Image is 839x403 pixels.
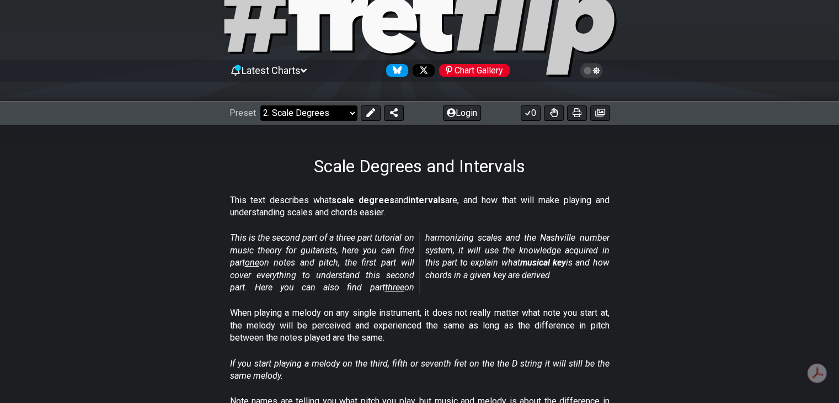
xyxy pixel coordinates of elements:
a: #fretflip at Pinterest [435,64,510,77]
button: Print [567,105,587,121]
span: Toggle light / dark theme [585,66,598,76]
div: Chart Gallery [439,64,510,77]
p: This text describes what and are, and how that will make playing and understanding scales and cho... [230,194,610,219]
select: Preset [260,105,357,121]
button: Login [443,105,481,121]
button: Edit Preset [361,105,381,121]
button: Create image [590,105,610,121]
button: Toggle Dexterity for all fretkits [544,105,564,121]
strong: intervals [408,195,445,205]
button: 0 [521,105,541,121]
strong: scale degrees [332,195,394,205]
span: Preset [229,108,256,118]
a: Follow #fretflip at X [408,64,435,77]
strong: musical key [520,257,566,268]
a: Follow #fretflip at Bluesky [382,64,408,77]
em: If you start playing a melody on the third, fifth or seventh fret on the the D string it will sti... [230,358,610,381]
span: one [245,257,259,268]
span: Latest Charts [242,65,301,76]
h1: Scale Degrees and Intervals [314,156,525,177]
p: When playing a melody on any single instrument, it does not really matter what note you start at,... [230,307,610,344]
em: This is the second part of a three part tutorial on music theory for guitarists, here you can fin... [230,232,610,293]
span: three [385,282,404,293]
button: Share Preset [384,105,404,121]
